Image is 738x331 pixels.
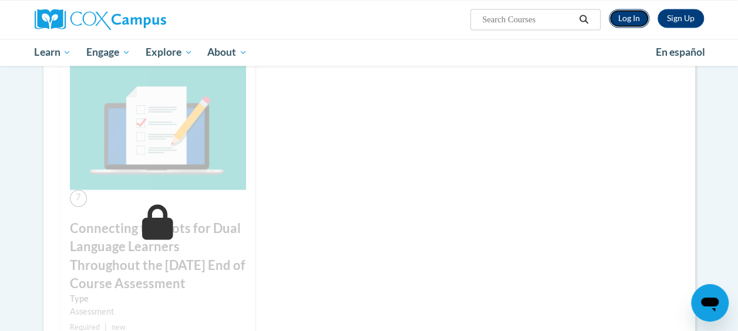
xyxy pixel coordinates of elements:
[70,322,100,331] span: Required
[70,190,87,207] span: 7
[575,12,592,26] button: Search
[112,322,126,331] span: new
[35,9,246,30] a: Cox Campus
[481,12,575,26] input: Search Courses
[146,45,193,59] span: Explore
[648,40,713,65] a: En español
[138,39,200,66] a: Explore
[86,45,130,59] span: Engage
[70,292,246,305] label: Type
[200,39,255,66] a: About
[79,39,138,66] a: Engage
[27,39,79,66] a: Learn
[691,284,729,322] iframe: Button to launch messaging window
[609,9,649,28] a: Log In
[658,9,704,28] a: Register
[656,46,705,58] span: En español
[70,219,246,292] h3: Connecting the Dots for Dual Language Learners Throughout the [DATE] End of Course Assessment
[105,322,107,331] span: |
[26,39,713,66] div: Main menu
[70,56,246,190] img: Course Image
[34,45,71,59] span: Learn
[207,45,247,59] span: About
[70,305,246,318] div: Assessment
[35,9,166,30] img: Cox Campus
